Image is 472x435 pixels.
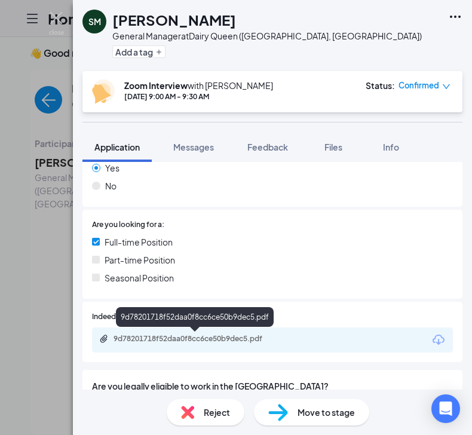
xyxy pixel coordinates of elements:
[124,80,188,91] b: Zoom Interview
[399,79,439,91] span: Confirmed
[105,179,117,192] span: No
[448,10,462,24] svg: Ellipses
[366,79,395,91] div: Status :
[112,45,165,58] button: PlusAdd a tag
[112,10,236,30] h1: [PERSON_NAME]
[105,161,119,174] span: Yes
[155,48,163,56] svg: Plus
[247,142,288,152] span: Feedback
[442,82,450,91] span: down
[431,394,460,423] div: Open Intercom Messenger
[99,334,293,345] a: Paperclip9d78201718f52daa0f8cc6ce50b9dec5.pdf
[298,406,355,419] span: Move to stage
[173,142,214,152] span: Messages
[116,307,274,327] div: 9d78201718f52daa0f8cc6ce50b9dec5.pdf
[112,30,422,42] div: General Manager at Dairy Queen ([GEOGRAPHIC_DATA], [GEOGRAPHIC_DATA])
[105,271,174,284] span: Seasonal Position
[88,16,101,27] div: SM
[114,334,281,344] div: 9d78201718f52daa0f8cc6ce50b9dec5.pdf
[431,333,446,347] svg: Download
[124,91,273,102] div: [DATE] 9:00 AM - 9:30 AM
[204,406,230,419] span: Reject
[92,379,453,393] span: Are you legally eligible to work in the [GEOGRAPHIC_DATA]?
[105,235,173,249] span: Full-time Position
[92,311,145,323] span: Indeed Resume
[94,142,140,152] span: Application
[99,334,109,344] svg: Paperclip
[383,142,399,152] span: Info
[324,142,342,152] span: Files
[105,253,175,266] span: Part-time Position
[92,219,164,231] span: Are you looking for a:
[124,79,273,91] div: with [PERSON_NAME]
